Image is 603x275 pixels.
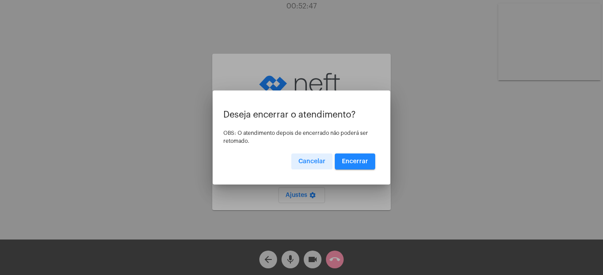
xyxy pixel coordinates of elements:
[298,158,325,165] span: Cancelar
[291,153,333,169] button: Cancelar
[223,130,368,144] span: OBS: O atendimento depois de encerrado não poderá ser retomado.
[342,158,368,165] span: Encerrar
[335,153,375,169] button: Encerrar
[223,110,380,120] p: Deseja encerrar o atendimento?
